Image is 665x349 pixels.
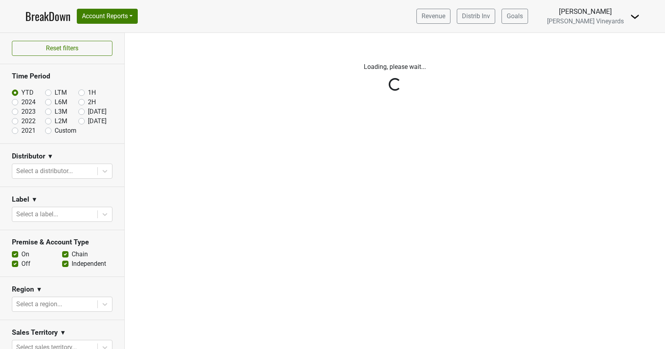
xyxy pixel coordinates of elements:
[502,9,528,24] a: Goals
[175,62,615,72] p: Loading, please wait...
[630,12,640,21] img: Dropdown Menu
[457,9,495,24] a: Distrib Inv
[416,9,450,24] a: Revenue
[547,17,624,25] span: [PERSON_NAME] Vineyards
[547,6,624,17] div: [PERSON_NAME]
[77,9,138,24] button: Account Reports
[25,8,70,25] a: BreakDown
